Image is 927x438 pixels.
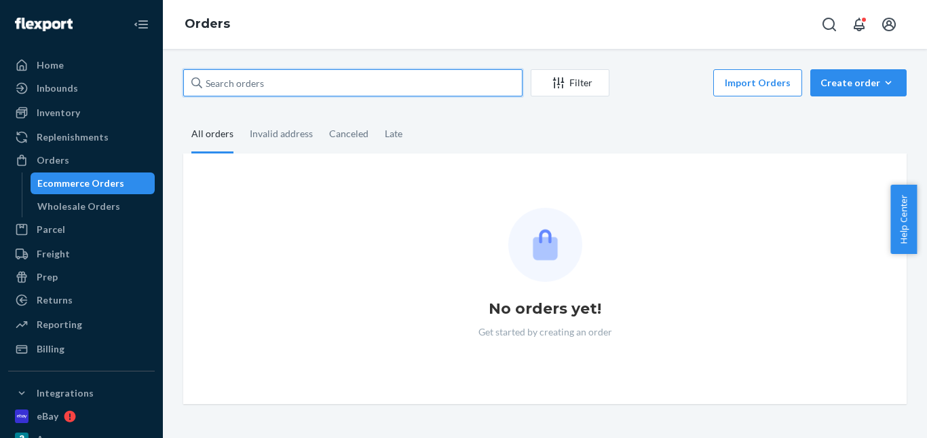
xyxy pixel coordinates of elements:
[250,116,313,151] div: Invalid address
[37,58,64,72] div: Home
[713,69,802,96] button: Import Orders
[27,10,76,22] span: Support
[8,405,155,427] a: eBay
[191,116,233,153] div: All orders
[8,314,155,335] a: Reporting
[816,11,843,38] button: Open Search Box
[37,342,64,356] div: Billing
[489,298,601,320] h1: No orders yet!
[875,11,903,38] button: Open account menu
[128,11,155,38] button: Close Navigation
[8,149,155,171] a: Orders
[37,177,124,190] div: Ecommerce Orders
[8,77,155,99] a: Inbounds
[37,81,78,95] div: Inbounds
[37,130,109,144] div: Replenishments
[37,293,73,307] div: Returns
[8,102,155,124] a: Inventory
[37,247,70,261] div: Freight
[174,5,241,44] ol: breadcrumbs
[8,382,155,404] button: Integrations
[37,386,94,400] div: Integrations
[8,338,155,360] a: Billing
[37,409,58,423] div: eBay
[478,325,612,339] p: Get started by creating an order
[37,106,80,120] div: Inventory
[8,126,155,148] a: Replenishments
[385,116,402,151] div: Late
[846,11,873,38] button: Open notifications
[8,266,155,288] a: Prep
[31,196,155,217] a: Wholesale Orders
[8,243,155,265] a: Freight
[810,69,907,96] button: Create order
[37,200,120,213] div: Wholesale Orders
[8,219,155,240] a: Parcel
[820,76,896,90] div: Create order
[329,116,368,151] div: Canceled
[508,208,582,282] img: Empty list
[15,18,73,31] img: Flexport logo
[8,289,155,311] a: Returns
[31,172,155,194] a: Ecommerce Orders
[531,76,609,90] div: Filter
[37,318,82,331] div: Reporting
[890,185,917,254] button: Help Center
[37,223,65,236] div: Parcel
[37,153,69,167] div: Orders
[185,16,230,31] a: Orders
[531,69,609,96] button: Filter
[8,54,155,76] a: Home
[183,69,523,96] input: Search orders
[37,270,58,284] div: Prep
